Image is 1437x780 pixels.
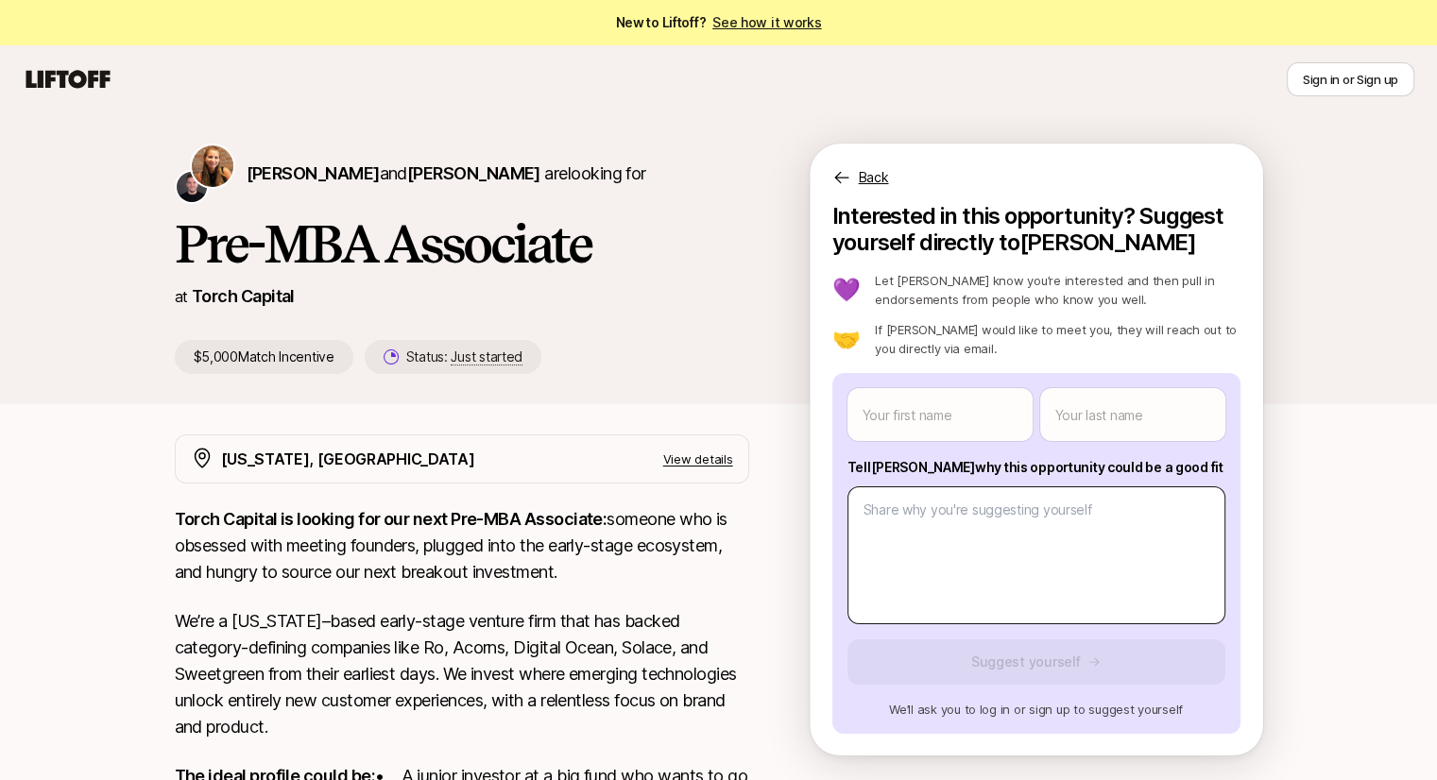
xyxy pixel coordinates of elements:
strong: Torch Capital is looking for our next Pre-MBA Associate: [175,509,607,529]
p: Tell [PERSON_NAME] why this opportunity could be a good fit [847,456,1225,479]
p: We’ll ask you to log in or sign up to suggest yourself [847,700,1225,719]
h1: Pre-MBA Associate [175,215,749,272]
p: View details [663,449,733,468]
span: and [379,163,539,183]
p: Status: [406,346,522,368]
a: Torch Capital [192,286,295,306]
p: Let [PERSON_NAME] know you’re interested and then pull in endorsements from people who know you w... [875,271,1240,309]
p: Interested in this opportunity? Suggest yourself directly to [PERSON_NAME] [832,203,1240,256]
p: 💜 [832,279,861,301]
span: [PERSON_NAME] [247,163,380,183]
button: Sign in or Sign up [1287,62,1414,96]
p: $5,000 Match Incentive [175,340,353,374]
p: are looking for [247,161,646,187]
span: New to Liftoff? [615,11,821,34]
p: If [PERSON_NAME] would like to meet you, they will reach out to you directly via email. [875,320,1240,358]
span: Just started [451,348,522,365]
p: [US_STATE], [GEOGRAPHIC_DATA] [221,447,475,471]
p: Back [859,166,889,189]
span: [PERSON_NAME] [407,163,540,183]
img: Christopher Harper [177,172,207,202]
img: Katie Reiner [192,145,233,187]
p: We’re a [US_STATE]–based early-stage venture firm that has backed category-defining companies lik... [175,608,749,740]
a: See how it works [712,14,822,30]
p: 🤝 [832,328,861,350]
p: at [175,284,188,309]
p: someone who is obsessed with meeting founders, plugged into the early-stage ecosystem, and hungry... [175,506,749,585]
